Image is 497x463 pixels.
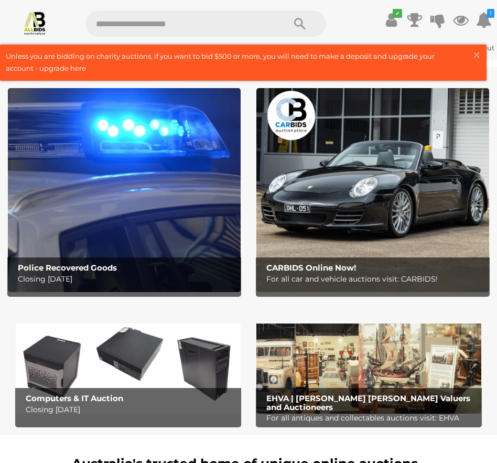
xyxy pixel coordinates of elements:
span: | [460,44,462,52]
img: Allbids.com.au [23,10,47,35]
a: Computers & IT Auction Computers & IT Auction Closing [DATE] [16,313,241,414]
p: For all car and vehicle auctions visit: CARBIDS! [266,273,484,286]
img: Computers & IT Auction [16,313,241,414]
a: ✔ [384,10,399,29]
p: Closing [DATE] [18,273,236,286]
img: CARBIDS Online Now! [256,88,489,292]
b: Computers & IT Auction [26,393,123,403]
i: ✔ [393,9,402,18]
img: EHVA | Evans Hastings Valuers and Auctioneers [256,313,481,414]
a: MJM82 [428,44,460,52]
b: Police Recovered Goods [18,263,117,273]
a: 1 [476,10,492,29]
b: CARBIDS Online Now! [266,263,356,273]
strong: MJM82 [428,44,459,52]
p: Closing [DATE] [26,403,236,416]
a: CARBIDS Online Now! CARBIDS Online Now! For all car and vehicle auctions visit: CARBIDS! [256,88,489,292]
a: Sign Out [464,44,494,52]
p: For all antiques and collectables auctions visit: EHVA [266,412,477,425]
img: Police Recovered Goods [8,88,241,292]
a: EHVA | Evans Hastings Valuers and Auctioneers EHVA | [PERSON_NAME] [PERSON_NAME] Valuers and Auct... [256,313,481,414]
button: Search [274,10,326,37]
i: 1 [487,9,494,18]
a: Police Recovered Goods Police Recovered Goods Closing [DATE] [8,88,241,292]
b: EHVA | [PERSON_NAME] [PERSON_NAME] Valuers and Auctioneers [266,393,470,412]
span: × [472,45,481,65]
